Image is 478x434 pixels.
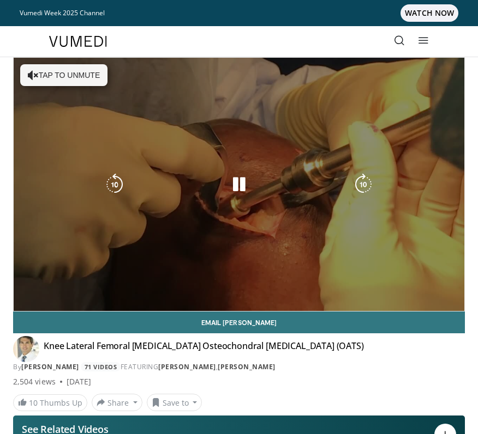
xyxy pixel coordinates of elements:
span: 10 [29,398,38,408]
img: Avatar [13,336,39,362]
span: 2,504 views [13,376,56,387]
a: Email [PERSON_NAME] [13,311,465,333]
div: [DATE] [67,376,91,387]
img: VuMedi Logo [49,36,107,47]
button: Save to [147,394,202,411]
a: [PERSON_NAME] [158,362,216,371]
a: Vumedi Week 2025 ChannelWATCH NOW [20,4,458,22]
button: Tap to unmute [20,64,107,86]
a: [PERSON_NAME] [218,362,276,371]
button: Share [92,394,142,411]
span: WATCH NOW [401,4,458,22]
h4: Knee Lateral Femoral [MEDICAL_DATA] Osteochondral [MEDICAL_DATA] (OATS) [44,340,364,358]
a: 10 Thumbs Up [13,394,87,411]
a: [PERSON_NAME] [21,362,79,371]
video-js: Video Player [14,58,464,311]
a: 71 Videos [81,362,121,371]
div: By FEATURING , [13,362,465,372]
